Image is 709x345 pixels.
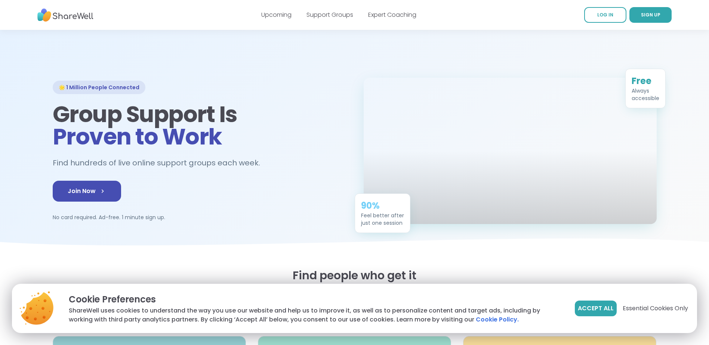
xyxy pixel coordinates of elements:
h2: Find people who get it [53,269,657,282]
h1: Group Support Is [53,103,346,148]
a: Join Now [53,181,121,202]
h2: Find hundreds of live online support groups each week. [53,157,268,169]
a: Cookie Policy. [476,315,519,324]
p: ShareWell uses cookies to understand the way you use our website and help us to improve it, as we... [69,306,563,324]
div: 90% [361,200,404,212]
img: ShareWell Nav Logo [37,5,93,25]
button: Accept All [575,301,617,316]
a: SIGN UP [629,7,672,23]
span: Essential Cookies Only [623,304,688,313]
span: Proven to Work [53,121,222,152]
p: Cookie Preferences [69,293,563,306]
div: Feel better after just one session [361,212,404,227]
div: 🌟 1 Million People Connected [53,81,145,94]
div: Free [632,75,659,87]
span: Accept All [578,304,614,313]
span: SIGN UP [641,12,660,18]
a: Upcoming [261,10,292,19]
span: LOG IN [597,12,613,18]
a: Expert Coaching [368,10,416,19]
p: No card required. Ad-free. 1 minute sign up. [53,214,346,221]
a: LOG IN [584,7,626,23]
a: Support Groups [306,10,353,19]
span: Join Now [68,187,106,196]
div: Always accessible [632,87,659,102]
